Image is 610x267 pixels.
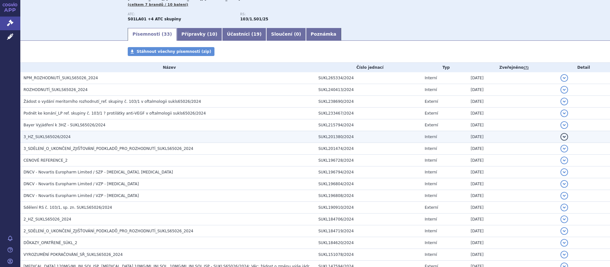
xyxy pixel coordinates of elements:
th: Číslo jednací [315,63,422,72]
td: SUKL196728/2024 [315,155,422,166]
span: 2_SDĚLENÍ_O_UKONČENÍ_ZJIŠŤOVÁNÍ_PODKLADŮ_PRO_ROZHODNUTÍ_SUKLS65026_2024 [24,229,193,233]
span: (celkem 7 brandů / 10 balení) [128,3,188,7]
span: CENOVÉ REFERENCE_2 [24,158,68,163]
td: SUKL184719/2024 [315,225,422,237]
td: [DATE] [467,119,557,131]
a: Poznámka [306,28,341,41]
td: SUKL184620/2024 [315,237,422,249]
td: [DATE] [467,237,557,249]
span: Žádost o vydání meritorního rozhodnutí_ref. skupiny č. 103/1 v oftalmologii sukls65026/2024 [24,99,201,104]
button: detail [560,168,568,176]
td: SUKL265334/2024 [315,72,422,84]
span: Interní [425,170,437,174]
td: [DATE] [467,214,557,225]
strong: VERTEPORFIN [128,17,146,21]
span: Bayer Vyjádření k 3HZ - SUKLS65026/2024 [24,123,105,127]
span: DNCV - Novartis Europharm Limited / SZP - BEOVU, LUCENTIS [24,170,173,174]
button: detail [560,204,568,211]
td: SUKL196804/2024 [315,178,422,190]
td: [DATE] [467,108,557,119]
a: Účastníci (19) [222,28,266,41]
span: VYROZUMĚNÍ POKRAČOVÁNÍ_SŘ_SUKLS65026_2024 [24,252,123,257]
span: ROZHODNUTÍ_SUKLS65026_2024 [24,88,88,92]
span: Interní [425,146,437,151]
a: Písemnosti (33) [128,28,177,41]
td: SUKL215794/2024 [315,119,422,131]
button: detail [560,86,568,94]
td: SUKL201380/2024 [315,131,422,143]
td: [DATE] [467,155,557,166]
td: [DATE] [467,96,557,108]
span: Externí [425,205,438,210]
button: detail [560,121,568,129]
span: 3_SDĚLENÍ_O_UKONČENÍ_ZJIŠŤOVÁNÍ_PODKLADŮ_PRO_ROZHODNUTÍ_SUKLS65026_2024 [24,146,193,151]
td: SUKL201474/2024 [315,143,422,155]
td: [DATE] [467,131,557,143]
span: Interní [425,182,437,186]
span: Interní [425,88,437,92]
td: SUKL233467/2024 [315,108,422,119]
td: SUKL238690/2024 [315,96,422,108]
td: SUKL190910/2024 [315,202,422,214]
span: DNCV - Novartis Europharm Limited / VZP - LUCENTIS [24,193,139,198]
div: , [240,12,353,22]
abbr: (?) [524,66,529,70]
span: Sdělení RS č. 103/1, sp. zn. SUKLS65026/2024 [24,205,112,210]
td: [DATE] [467,190,557,202]
td: [DATE] [467,249,557,261]
th: Zveřejněno [467,63,557,72]
a: Přípravky (10) [177,28,222,41]
span: NPM_ROZHODNUTÍ_SUKLS65026_2024 [24,76,98,80]
span: Interní [425,193,437,198]
span: 3_HZ_SUKLS65026/2024 [24,135,71,139]
th: Název [20,63,315,72]
td: [DATE] [467,178,557,190]
button: detail [560,215,568,223]
span: Interní [425,158,437,163]
td: [DATE] [467,202,557,214]
td: SUKL151078/2024 [315,249,422,261]
td: [DATE] [467,225,557,237]
button: detail [560,180,568,188]
th: Typ [422,63,468,72]
td: SUKL196794/2024 [315,166,422,178]
button: detail [560,74,568,82]
button: detail [560,192,568,200]
span: Interní [425,217,437,221]
button: detail [560,145,568,152]
a: Sloučení (0) [266,28,306,41]
p: ATC: [128,12,234,16]
strong: látky k terapii věkem podmíněné makulární degenerace, lok. [240,17,252,21]
button: detail [560,109,568,117]
span: 0 [296,32,299,37]
span: 2_HZ_SUKLS65026_2024 [24,217,71,221]
span: DŮKAZY_OPATŘENÉ_SÚKL_2 [24,241,77,245]
td: SUKL184706/2024 [315,214,422,225]
th: Detail [557,63,610,72]
span: Interní [425,229,437,233]
strong: aflibercept [254,17,268,21]
span: Podnět ke konání_LP ref. skupiny č. 103/1 ? protilátky anti-VEGF v oftalmologii sukls65026/2024 [24,111,206,116]
button: detail [560,157,568,164]
button: detail [560,227,568,235]
td: SUKL196808/2024 [315,190,422,202]
td: [DATE] [467,84,557,96]
td: SUKL240413/2024 [315,84,422,96]
button: detail [560,251,568,258]
span: 33 [164,32,170,37]
span: Interní [425,241,437,245]
button: detail [560,239,568,247]
span: 10 [209,32,215,37]
button: detail [560,133,568,141]
span: Stáhnout všechny písemnosti (zip) [137,49,211,54]
p: RS: [240,12,346,16]
a: Stáhnout všechny písemnosti (zip) [128,47,214,56]
span: DNCV - Novartis Europharm Limited / VZP - BEOVU [24,182,139,186]
span: 19 [253,32,259,37]
span: Interní [425,252,437,257]
td: [DATE] [467,72,557,84]
td: [DATE] [467,143,557,155]
span: Externí [425,111,438,116]
span: Interní [425,76,437,80]
span: Interní [425,135,437,139]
